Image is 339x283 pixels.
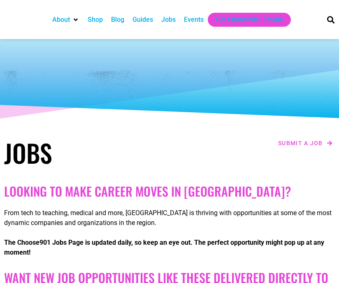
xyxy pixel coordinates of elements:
nav: Main nav [48,13,316,27]
h1: Jobs [4,138,165,167]
p: From tech to teaching, medical and more, [GEOGRAPHIC_DATA] is thriving with opportunities at some... [4,208,335,228]
div: About [48,13,84,27]
a: Submit a job [276,138,335,148]
span: Submit a job [278,140,323,146]
a: Jobs [161,15,176,25]
div: Search [324,13,337,26]
a: Events [184,15,204,25]
a: Shop [88,15,103,25]
strong: The Choose901 Jobs Page is updated daily, so keep an eye out. The perfect opportunity might pop u... [4,239,324,256]
a: Guides [132,15,153,25]
a: Blog [111,15,124,25]
h2: Looking to make career moves in [GEOGRAPHIC_DATA]? [4,184,335,199]
a: Get Choose901 Emails [216,15,283,25]
a: About [52,15,70,25]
